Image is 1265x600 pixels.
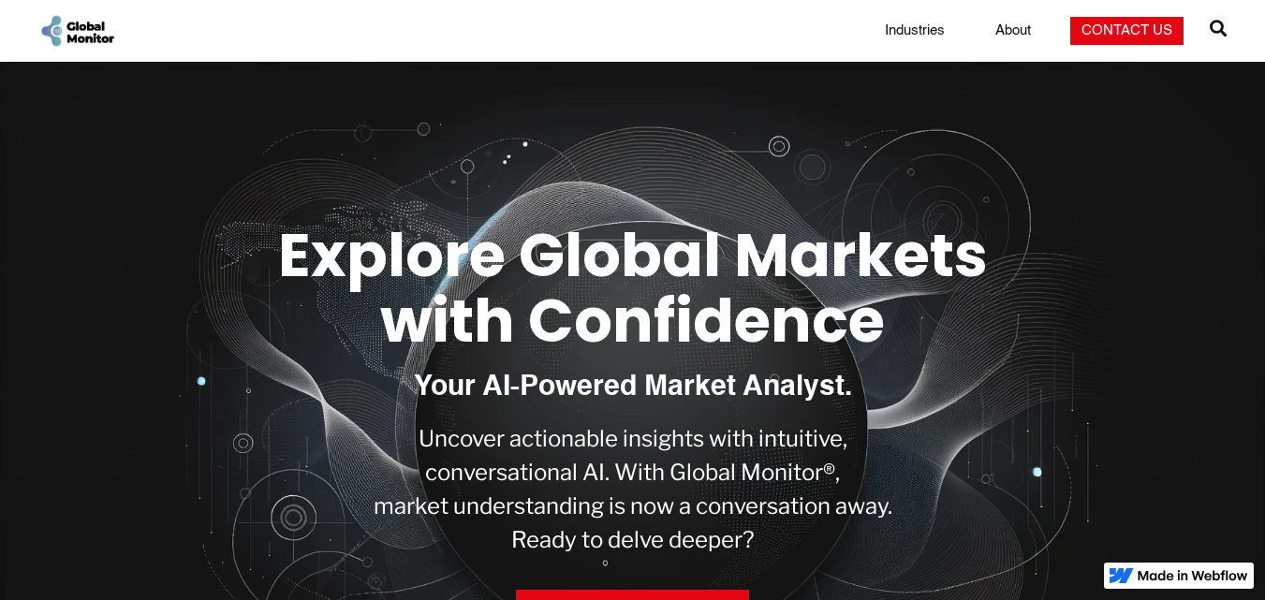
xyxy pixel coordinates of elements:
p: Uncover actionable insights with intuitive, conversational AI. With Global Monitor®, market under... [374,422,892,557]
a:  [1210,12,1227,50]
img: Made in Webflow [1138,570,1248,581]
span:  [1210,15,1227,41]
h1: Explore Global Markets with Confidence [221,223,1044,355]
a: home [38,13,117,49]
h1: Your AI-Powered Market Analyst. [414,373,852,403]
a: Contact Us [1070,17,1184,45]
a: About [984,22,1042,40]
a: Industries [874,22,956,40]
